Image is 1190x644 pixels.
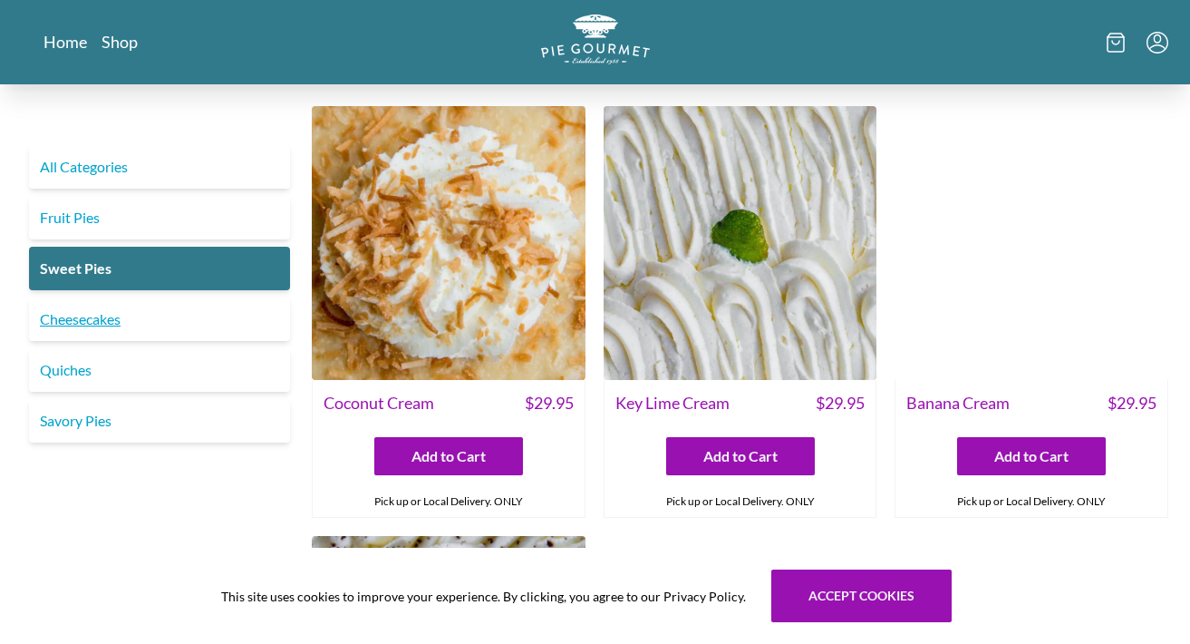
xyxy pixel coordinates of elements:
span: Add to Cart [994,445,1069,467]
span: Add to Cart [411,445,486,467]
button: Menu [1146,32,1168,54]
a: Logo [541,15,650,70]
img: Banana Cream [895,106,1168,380]
span: $ 29.95 [816,391,865,415]
span: This site uses cookies to improve your experience. By clicking, you agree to our Privacy Policy. [221,587,746,606]
a: All Categories [29,145,290,189]
button: Add to Cart [666,437,815,475]
div: Pick up or Local Delivery. ONLY [605,486,876,517]
button: Accept cookies [771,570,952,622]
span: $ 29.95 [1108,391,1156,415]
a: Savory Pies [29,399,290,443]
span: Key Lime Cream [615,391,730,415]
a: Fruit Pies [29,196,290,239]
button: Add to Cart [957,437,1106,475]
a: Cheesecakes [29,298,290,341]
button: Add to Cart [374,437,523,475]
span: Banana Cream [906,391,1010,415]
span: $ 29.95 [525,391,574,415]
a: Sweet Pies [29,247,290,290]
span: Add to Cart [703,445,778,467]
a: Quiches [29,348,290,392]
img: Key Lime Cream [604,106,877,380]
a: Home [44,31,87,53]
div: Pick up or Local Delivery. ONLY [895,486,1167,517]
a: Shop [102,31,138,53]
img: Coconut Cream [312,106,585,380]
img: logo [541,15,650,64]
span: Coconut Cream [324,391,434,415]
div: Pick up or Local Delivery. ONLY [313,486,585,517]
